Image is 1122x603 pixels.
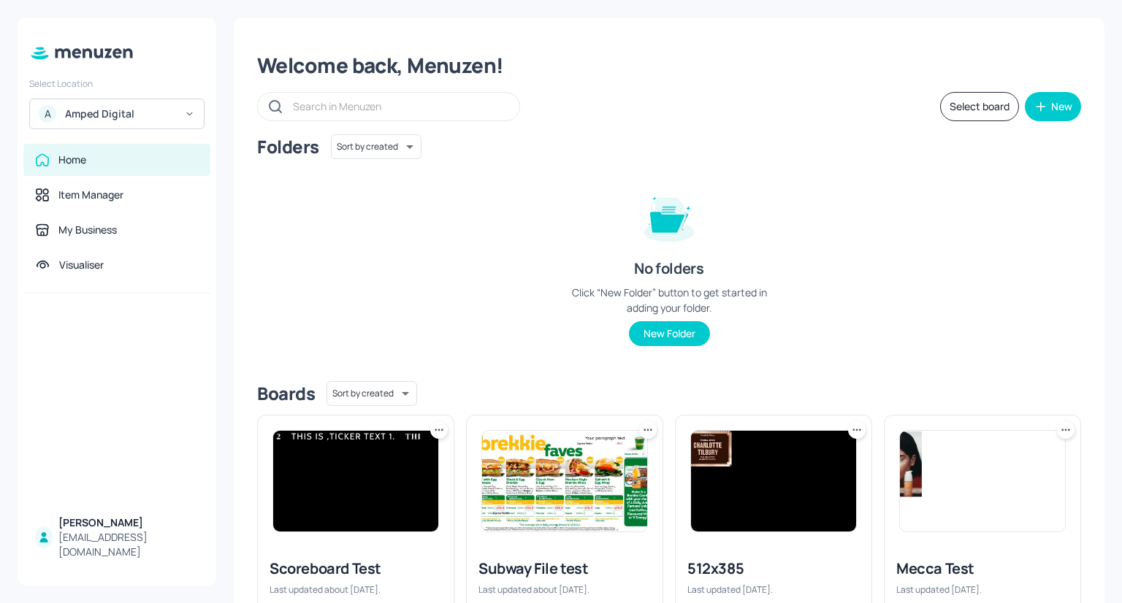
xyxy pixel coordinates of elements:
div: [EMAIL_ADDRESS][DOMAIN_NAME] [58,530,199,559]
div: Subway File test [478,558,651,579]
div: My Business [58,223,117,237]
div: Visualiser [59,258,104,272]
div: Folders [257,135,319,158]
img: 2025-07-22-1753150999163aufffdptw1.jpeg [900,431,1065,531]
div: A [39,105,56,123]
div: New [1051,101,1072,112]
button: New [1025,92,1081,121]
div: Select Location [29,77,205,90]
img: 2025-08-13-1755066037325fj9ck42ipr6.jpeg [482,431,647,531]
button: Select board [940,92,1019,121]
button: New Folder [629,321,710,346]
div: Last updated [DATE]. [896,583,1069,596]
div: No folders [634,258,703,279]
div: Last updated about [DATE]. [270,583,442,596]
img: folder-empty [633,180,706,253]
div: [PERSON_NAME] [58,515,199,530]
div: Item Manager [58,188,123,202]
div: Sort by created [331,132,421,161]
div: Welcome back, Menuzen! [257,53,1081,79]
div: Last updated about [DATE]. [478,583,651,596]
div: Click “New Folder” button to get started in adding your folder. [560,285,779,315]
div: 512x385 [687,558,860,579]
div: Sort by created [327,379,417,408]
div: Last updated [DATE]. [687,583,860,596]
div: Boards [257,382,315,405]
div: Mecca Test [896,558,1069,579]
div: Amped Digital [65,107,175,121]
div: Home [58,153,86,167]
img: 2025-06-17-1750199689017r8ixrj6ih6.jpeg [691,431,856,531]
img: 2025-07-29-17537622447104til4tw6kiq.jpeg [273,431,438,531]
input: Search in Menuzen [293,96,505,117]
div: Scoreboard Test [270,558,442,579]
